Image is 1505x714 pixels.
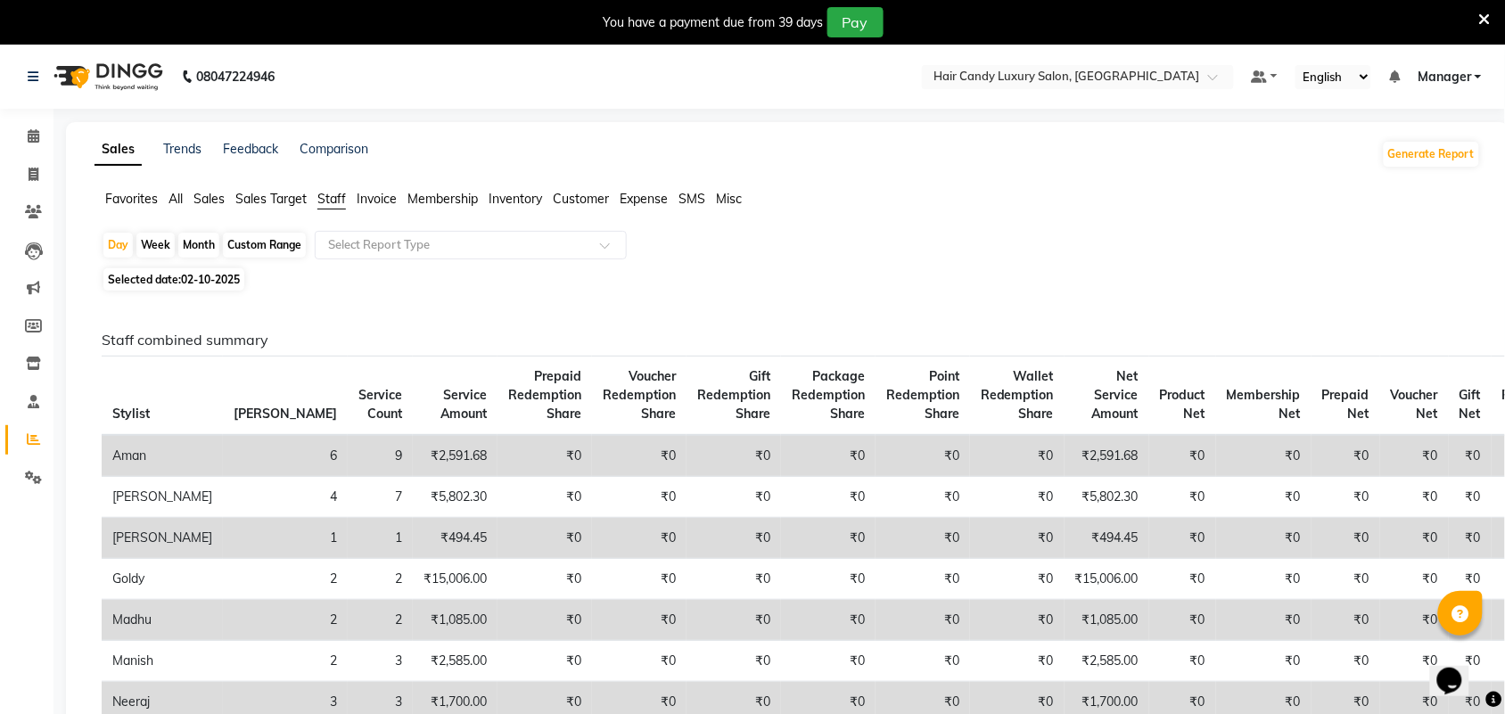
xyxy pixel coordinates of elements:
[407,191,478,207] span: Membership
[348,600,413,641] td: 2
[1149,641,1216,682] td: ₹0
[1065,435,1149,477] td: ₹2,591.68
[112,406,150,422] span: Stylist
[886,368,959,422] span: Point Redemption Share
[1065,600,1149,641] td: ₹1,085.00
[223,600,348,641] td: 2
[498,600,592,641] td: ₹0
[592,477,687,518] td: ₹0
[1391,387,1438,422] span: Voucher Net
[1312,477,1380,518] td: ₹0
[1216,435,1312,477] td: ₹0
[781,600,876,641] td: ₹0
[413,559,498,600] td: ₹15,006.00
[1449,641,1492,682] td: ₹0
[169,191,183,207] span: All
[348,641,413,682] td: 3
[687,559,781,600] td: ₹0
[223,641,348,682] td: 2
[196,52,275,102] b: 08047224946
[970,518,1065,559] td: ₹0
[1312,559,1380,600] td: ₹0
[498,641,592,682] td: ₹0
[970,477,1065,518] td: ₹0
[970,559,1065,600] td: ₹0
[1149,518,1216,559] td: ₹0
[223,233,306,258] div: Custom Range
[876,641,970,682] td: ₹0
[1149,559,1216,600] td: ₹0
[413,518,498,559] td: ₹494.45
[827,7,884,37] button: Pay
[1449,435,1492,477] td: ₹0
[498,477,592,518] td: ₹0
[413,435,498,477] td: ₹2,591.68
[223,435,348,477] td: 6
[876,518,970,559] td: ₹0
[1065,518,1149,559] td: ₹494.45
[687,518,781,559] td: ₹0
[1216,477,1312,518] td: ₹0
[970,641,1065,682] td: ₹0
[102,518,223,559] td: [PERSON_NAME]
[1312,641,1380,682] td: ₹0
[358,387,402,422] span: Service Count
[102,641,223,682] td: Manish
[1216,641,1312,682] td: ₹0
[163,141,201,157] a: Trends
[103,233,133,258] div: Day
[1092,368,1139,422] span: Net Service Amount
[181,273,240,286] span: 02-10-2025
[1322,387,1369,422] span: Prepaid Net
[781,641,876,682] td: ₹0
[300,141,368,157] a: Comparison
[348,559,413,600] td: 2
[781,518,876,559] td: ₹0
[357,191,397,207] span: Invoice
[102,600,223,641] td: Madhu
[1312,518,1380,559] td: ₹0
[603,368,676,422] span: Voucher Redemption Share
[1065,641,1149,682] td: ₹2,585.00
[413,600,498,641] td: ₹1,085.00
[876,435,970,477] td: ₹0
[317,191,346,207] span: Staff
[498,518,592,559] td: ₹0
[1160,387,1205,422] span: Product Net
[1380,559,1449,600] td: ₹0
[103,268,244,291] span: Selected date:
[1380,600,1449,641] td: ₹0
[1312,435,1380,477] td: ₹0
[102,477,223,518] td: [PERSON_NAME]
[45,52,168,102] img: logo
[687,641,781,682] td: ₹0
[489,191,542,207] span: Inventory
[697,368,770,422] span: Gift Redemption Share
[970,435,1065,477] td: ₹0
[1460,387,1481,422] span: Gift Net
[687,477,781,518] td: ₹0
[1149,435,1216,477] td: ₹0
[1380,435,1449,477] td: ₹0
[620,191,668,207] span: Expense
[592,641,687,682] td: ₹0
[1418,68,1471,86] span: Manager
[413,641,498,682] td: ₹2,585.00
[781,559,876,600] td: ₹0
[223,141,278,157] a: Feedback
[1216,518,1312,559] td: ₹0
[223,518,348,559] td: 1
[178,233,219,258] div: Month
[1449,559,1492,600] td: ₹0
[781,435,876,477] td: ₹0
[781,477,876,518] td: ₹0
[348,435,413,477] td: 9
[1065,559,1149,600] td: ₹15,006.00
[498,435,592,477] td: ₹0
[498,559,592,600] td: ₹0
[1380,477,1449,518] td: ₹0
[234,406,337,422] span: [PERSON_NAME]
[223,477,348,518] td: 4
[1216,559,1312,600] td: ₹0
[1312,600,1380,641] td: ₹0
